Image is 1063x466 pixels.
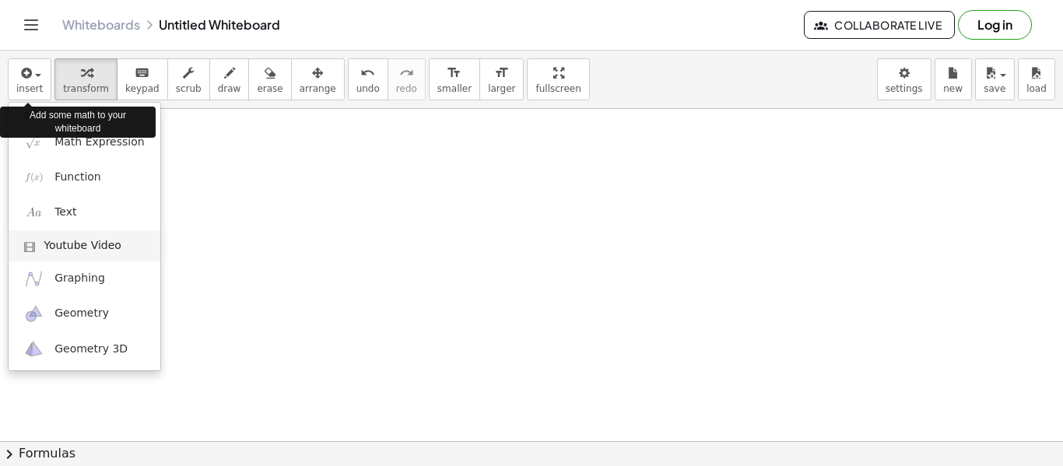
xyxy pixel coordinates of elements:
[535,83,581,94] span: fullscreen
[291,58,345,100] button: arrange
[817,18,942,32] span: Collaborate Live
[176,83,202,94] span: scrub
[54,170,101,185] span: Function
[24,203,44,222] img: Aa.png
[399,64,414,82] i: redo
[527,58,589,100] button: fullscreen
[62,17,140,33] a: Whiteboards
[107,142,418,376] iframe: To enrich screen reader interactions, please activate Accessibility in Grammarly extension settings
[19,12,44,37] button: Toggle navigation
[886,83,923,94] span: settings
[209,58,250,100] button: draw
[877,58,931,100] button: settings
[1018,58,1055,100] button: load
[356,83,380,94] span: undo
[1026,83,1047,94] span: load
[300,83,336,94] span: arrange
[348,58,388,100] button: undoundo
[218,83,241,94] span: draw
[804,11,955,39] button: Collaborate Live
[54,205,76,220] span: Text
[9,261,160,296] a: Graphing
[488,83,515,94] span: larger
[248,58,291,100] button: erase
[975,58,1015,100] button: save
[24,304,44,324] img: ggb-geometry.svg
[9,296,160,331] a: Geometry
[429,58,480,100] button: format_sizesmaller
[54,342,128,357] span: Geometry 3D
[396,83,417,94] span: redo
[54,271,105,286] span: Graphing
[8,58,51,100] button: insert
[24,132,44,152] img: sqrt_x.png
[9,331,160,366] a: Geometry 3D
[24,269,44,289] img: ggb-graphing.svg
[9,195,160,230] a: Text
[9,124,160,159] a: Math Expression
[494,64,509,82] i: format_size
[388,58,426,100] button: redoredo
[9,230,160,261] a: Youtube Video
[437,83,472,94] span: smaller
[63,83,109,94] span: transform
[167,58,210,100] button: scrub
[935,58,972,100] button: new
[54,135,144,150] span: Math Expression
[117,58,168,100] button: keyboardkeypad
[943,83,963,94] span: new
[984,83,1005,94] span: save
[54,306,109,321] span: Geometry
[447,64,461,82] i: format_size
[9,159,160,194] a: Function
[16,83,43,94] span: insert
[958,10,1032,40] button: Log in
[44,238,121,254] span: Youtube Video
[135,64,149,82] i: keyboard
[125,83,160,94] span: keypad
[24,167,44,187] img: f_x.png
[24,339,44,359] img: ggb-3d.svg
[54,58,118,100] button: transform
[479,58,524,100] button: format_sizelarger
[257,83,282,94] span: erase
[360,64,375,82] i: undo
